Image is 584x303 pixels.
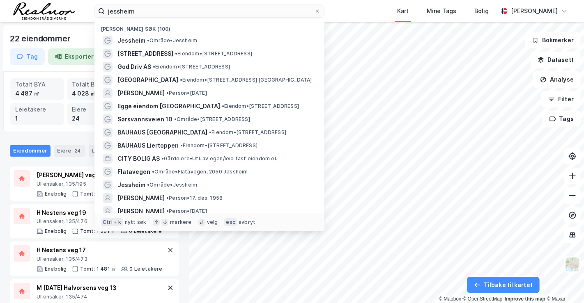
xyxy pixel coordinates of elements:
[72,89,116,98] div: 4 028 ㎡
[73,147,82,155] div: 24
[37,208,162,218] div: H Nestens veg 19
[37,245,163,255] div: H Nestens veg 17
[207,219,218,226] div: velg
[505,296,545,302] a: Improve this map
[209,129,286,136] span: Eiendom • [STREET_ADDRESS]
[170,219,191,226] div: markere
[152,169,248,175] span: Område • Flatavegen, 2050 Jessheim
[147,37,197,44] span: Område • Jessheim
[427,6,456,16] div: Mine Tags
[180,77,182,83] span: •
[180,142,258,149] span: Eiendom • [STREET_ADDRESS]
[533,71,581,88] button: Analyse
[105,5,314,17] input: Søk på adresse, matrikkel, gårdeiere, leietakere eller personer
[531,52,581,68] button: Datasett
[166,195,169,201] span: •
[147,182,149,188] span: •
[101,218,123,226] div: Ctrl + k
[224,218,237,226] div: esc
[117,49,173,59] span: [STREET_ADDRESS]
[37,218,162,225] div: Ullensaker, 135/476
[117,88,165,98] span: [PERSON_NAME]
[80,266,117,272] div: Tomt: 1 481 ㎡
[37,181,163,187] div: Ullensaker, 135/195
[80,191,117,197] div: Tomt: 1 532 ㎡
[166,90,169,96] span: •
[80,228,116,235] div: Tomt: 1 501 ㎡
[37,256,163,262] div: Ullensaker, 135/473
[13,2,75,20] img: realnor-logo.934646d98de889bb5806.png
[153,64,155,70] span: •
[129,228,162,235] div: 0 Leietakere
[474,6,489,16] div: Bolig
[54,145,85,157] div: Eiere
[511,6,558,16] div: [PERSON_NAME]
[48,48,124,65] button: Eksporter til Excel
[45,228,67,235] div: Enebolig
[239,219,255,226] div: avbryt
[37,294,163,300] div: Ullensaker, 135/474
[166,208,169,214] span: •
[72,114,116,123] div: 24
[439,296,461,302] a: Mapbox
[117,167,150,177] span: Flatavegen
[117,154,160,164] span: CITY BOLIG AS
[117,114,172,124] span: Sørsvannsveien 10
[166,208,207,214] span: Person • [DATE]
[175,50,177,57] span: •
[10,48,45,65] button: Tag
[117,141,179,150] span: BAUHAUS Liertoppen
[117,36,145,46] span: Jessheim
[525,32,581,48] button: Bokmerker
[15,105,59,114] div: Leietakere
[129,266,162,272] div: 0 Leietakere
[180,142,183,148] span: •
[175,50,252,57] span: Eiendom • [STREET_ADDRESS]
[117,62,151,72] span: God Driv AS
[543,264,584,303] div: Kontrollprogram for chat
[463,296,503,302] a: OpenStreetMap
[10,32,72,45] div: 22 eiendommer
[94,19,324,34] div: [PERSON_NAME] søk (100)
[15,80,59,89] div: Totalt BYA
[166,90,207,96] span: Person • [DATE]
[10,145,51,157] div: Eiendommer
[152,169,154,175] span: •
[565,257,580,272] img: Z
[147,37,149,43] span: •
[397,6,409,16] div: Kart
[467,277,540,293] button: Tilbake til kartet
[117,193,165,203] span: [PERSON_NAME]
[37,283,163,293] div: M [DATE] Halvorsens veg 13
[166,195,223,201] span: Person • 17. des. 1958
[543,264,584,303] iframe: Chat Widget
[147,182,197,188] span: Område • Jessheim
[89,145,134,157] div: Leietakere
[180,77,312,83] span: Eiendom • [STREET_ADDRESS] [GEOGRAPHIC_DATA]
[72,105,116,114] div: Eiere
[209,129,212,135] span: •
[37,170,163,180] div: [PERSON_NAME] veg 10
[117,101,220,111] span: Egge eiendom [GEOGRAPHIC_DATA]
[117,75,178,85] span: [GEOGRAPHIC_DATA]
[543,111,581,127] button: Tags
[153,64,230,70] span: Eiendom • [STREET_ADDRESS]
[72,80,116,89] div: Totalt BRA
[174,116,177,122] span: •
[15,114,59,123] div: 1
[45,266,67,272] div: Enebolig
[125,219,147,226] div: nytt søk
[161,155,164,162] span: •
[15,89,59,98] div: 4 487 ㎡
[541,91,581,107] button: Filter
[161,155,277,162] span: Gårdeiere • Utl. av egen/leid fast eiendom el.
[174,116,250,123] span: Område • [STREET_ADDRESS]
[222,103,299,109] span: Eiendom • [STREET_ADDRESS]
[222,103,224,109] span: •
[117,206,165,216] span: [PERSON_NAME]
[45,191,67,197] div: Enebolig
[117,180,145,190] span: Jessheim
[117,128,207,137] span: BAUHAUS [GEOGRAPHIC_DATA]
